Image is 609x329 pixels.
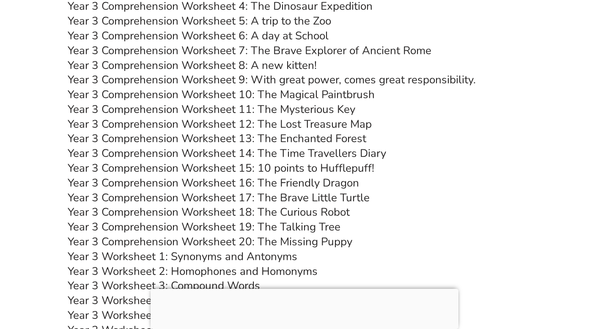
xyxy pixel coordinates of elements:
[464,233,609,329] iframe: Chat Widget
[68,146,386,161] a: Year 3 Comprehension Worksheet 14: The Time Travellers Diary
[68,264,318,279] a: Year 3 Worksheet 2: Homophones and Homonyms
[68,234,352,249] a: Year 3 Comprehension Worksheet 20: The Missing Puppy
[68,72,476,87] a: Year 3 Comprehension Worksheet 9: With great power, comes great responsibility.
[68,219,340,234] a: Year 3 Comprehension Worksheet 19: The Talking Tree
[68,293,276,308] a: Year 3 Worksheet 4: Prefixes and Suffixes
[68,190,370,205] a: Year 3 Comprehension Worksheet 17: The Brave Little Turtle
[68,308,315,323] a: Year 3 Worksheet 5: Nouns, Verbs, and Adjectives
[68,175,359,190] a: Year 3 Comprehension Worksheet 16: The Friendly Dragon
[68,278,260,293] a: Year 3 Worksheet 3: Compound Words
[68,14,331,28] a: Year 3 Comprehension Worksheet 5: A trip to the Zoo
[68,58,317,73] a: Year 3 Comprehension Worksheet 8: A new kitten!
[68,28,329,43] a: Year 3 Comprehension Worksheet 6: A day at School
[68,205,350,219] a: Year 3 Comprehension Worksheet 18: The Curious Robot
[151,289,458,327] iframe: Advertisement
[68,87,375,102] a: Year 3 Comprehension Worksheet 10: The Magical Paintbrush
[68,43,431,58] a: Year 3 Comprehension Worksheet 7: The Brave Explorer of Ancient Rome
[68,131,366,146] a: Year 3 Comprehension Worksheet 13: The Enchanted Forest
[68,161,374,175] a: Year 3 Comprehension Worksheet 15: 10 points to Hufflepuff!
[68,249,297,264] a: Year 3 Worksheet 1: Synonyms and Antonyms
[68,117,372,132] a: Year 3 Comprehension Worksheet 12: The Lost Treasure Map
[68,102,355,117] a: Year 3 Comprehension Worksheet 11: The Mysterious Key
